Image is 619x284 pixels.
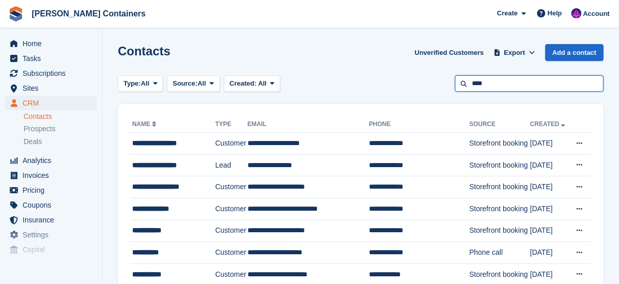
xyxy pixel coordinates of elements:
[215,133,247,155] td: Customer
[123,78,141,89] span: Type:
[5,242,97,257] a: menu
[469,176,530,198] td: Storefront booking
[132,120,158,128] a: Name
[5,168,97,182] a: menu
[173,78,197,89] span: Source:
[5,81,97,95] a: menu
[23,168,84,182] span: Invoices
[141,78,150,89] span: All
[530,242,569,264] td: [DATE]
[5,153,97,168] a: menu
[530,198,569,220] td: [DATE]
[469,133,530,155] td: Storefront booking
[258,79,267,87] span: All
[545,44,604,61] a: Add a contact
[369,116,469,133] th: Phone
[118,75,163,92] button: Type: All
[215,116,247,133] th: Type
[23,66,84,80] span: Subscriptions
[198,78,207,89] span: All
[215,176,247,198] td: Customer
[5,198,97,212] a: menu
[497,8,518,18] span: Create
[24,124,97,134] a: Prospects
[469,220,530,242] td: Storefront booking
[530,120,568,128] a: Created
[23,36,84,51] span: Home
[215,198,247,220] td: Customer
[571,8,582,18] img: Claire Wilson
[5,66,97,80] a: menu
[23,198,84,212] span: Coupons
[5,228,97,242] a: menu
[5,36,97,51] a: menu
[23,153,84,168] span: Analytics
[23,183,84,197] span: Pricing
[215,154,247,176] td: Lead
[530,154,569,176] td: [DATE]
[469,242,530,264] td: Phone call
[224,75,280,92] button: Created: All
[8,6,24,22] img: stora-icon-8386f47178a22dfd0bd8f6a31ec36ba5ce8667c1dd55bd0f319d3a0aa187defe.svg
[24,136,97,147] a: Deals
[492,44,537,61] button: Export
[504,48,525,58] span: Export
[5,96,97,110] a: menu
[5,51,97,66] a: menu
[215,242,247,264] td: Customer
[530,176,569,198] td: [DATE]
[215,220,247,242] td: Customer
[23,96,84,110] span: CRM
[23,213,84,227] span: Insurance
[230,79,257,87] span: Created:
[5,183,97,197] a: menu
[469,198,530,220] td: Storefront booking
[28,5,150,22] a: [PERSON_NAME] Containers
[23,242,84,257] span: Capital
[24,112,97,121] a: Contacts
[583,9,610,19] span: Account
[24,137,42,147] span: Deals
[24,124,55,134] span: Prospects
[530,220,569,242] td: [DATE]
[23,228,84,242] span: Settings
[469,154,530,176] td: Storefront booking
[530,133,569,155] td: [DATE]
[469,116,530,133] th: Source
[410,44,488,61] a: Unverified Customers
[167,75,220,92] button: Source: All
[23,51,84,66] span: Tasks
[5,213,97,227] a: menu
[247,116,369,133] th: Email
[118,44,171,58] h1: Contacts
[548,8,562,18] span: Help
[23,81,84,95] span: Sites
